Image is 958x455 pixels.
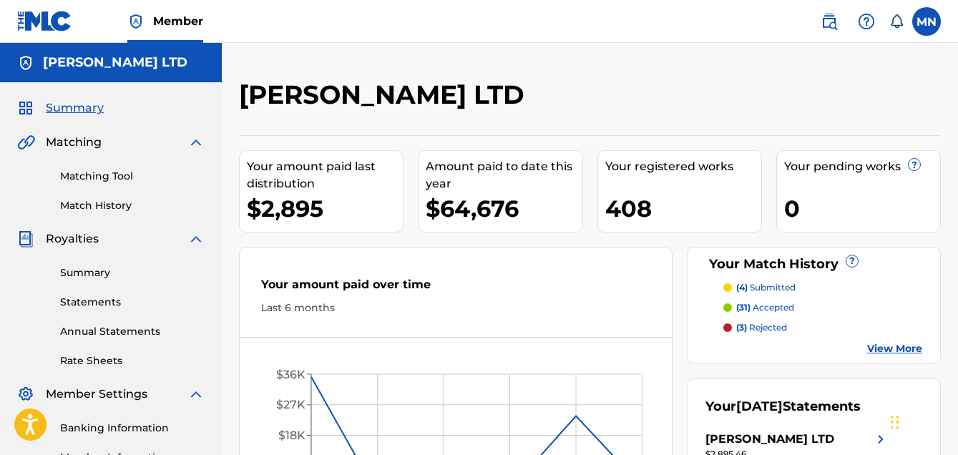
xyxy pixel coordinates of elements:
[705,397,861,416] div: Your Statements
[187,134,205,151] img: expand
[784,158,940,175] div: Your pending works
[605,192,761,225] div: 408
[46,134,102,151] span: Matching
[723,321,922,334] a: (3) rejected
[736,282,748,293] span: (4)
[858,13,875,30] img: help
[60,353,205,368] a: Rate Sheets
[891,401,899,444] div: Drag
[153,13,203,29] span: Member
[17,230,34,248] img: Royalties
[17,11,72,31] img: MLC Logo
[815,7,844,36] a: Public Search
[736,301,794,314] p: accepted
[276,368,306,381] tspan: $36K
[426,192,582,225] div: $64,676
[60,421,205,436] a: Banking Information
[889,14,904,29] div: Notifications
[821,13,838,30] img: search
[187,230,205,248] img: expand
[909,159,920,170] span: ?
[852,7,881,36] div: Help
[17,99,34,117] img: Summary
[723,281,922,294] a: (4) submitted
[46,386,147,403] span: Member Settings
[784,192,940,225] div: 0
[846,255,858,267] span: ?
[60,169,205,184] a: Matching Tool
[17,386,34,403] img: Member Settings
[60,198,205,213] a: Match History
[127,13,145,30] img: Top Rightsholder
[736,398,783,414] span: [DATE]
[736,281,796,294] p: submitted
[278,429,306,442] tspan: $18K
[239,79,532,111] h2: [PERSON_NAME] LTD
[276,398,306,411] tspan: $27K
[705,431,834,448] div: [PERSON_NAME] LTD
[60,324,205,339] a: Annual Statements
[60,265,205,280] a: Summary
[867,341,922,356] a: View More
[247,158,403,192] div: Your amount paid last distribution
[43,54,187,71] h5: DE WOLFE LTD
[723,301,922,314] a: (31) accepted
[886,386,958,455] iframe: Chat Widget
[60,295,205,310] a: Statements
[872,431,889,448] img: right chevron icon
[46,99,104,117] span: Summary
[736,302,751,313] span: (31)
[736,321,787,334] p: rejected
[17,99,104,117] a: SummarySummary
[912,7,941,36] div: User Menu
[426,158,582,192] div: Amount paid to date this year
[17,134,35,151] img: Matching
[46,230,99,248] span: Royalties
[605,158,761,175] div: Your registered works
[705,255,922,274] div: Your Match History
[736,322,747,333] span: (3)
[261,276,650,300] div: Your amount paid over time
[261,300,650,315] div: Last 6 months
[17,54,34,72] img: Accounts
[187,386,205,403] img: expand
[247,192,403,225] div: $2,895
